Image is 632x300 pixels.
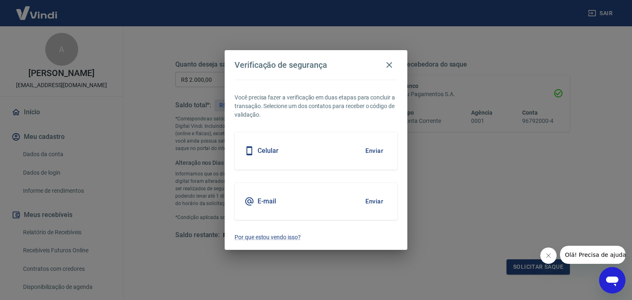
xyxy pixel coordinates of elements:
h4: Verificação de segurança [235,60,327,70]
a: Por que estou vendo isso? [235,233,397,242]
iframe: Fechar mensagem [540,247,557,264]
button: Enviar [361,142,388,159]
h5: E-mail [258,197,276,205]
h5: Celular [258,147,279,155]
iframe: Botão para abrir a janela de mensagens [599,267,625,293]
button: Enviar [361,193,388,210]
p: Você precisa fazer a verificação em duas etapas para concluir a transação. Selecione um dos conta... [235,93,397,119]
iframe: Mensagem da empresa [560,246,625,264]
span: Olá! Precisa de ajuda? [5,6,69,12]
